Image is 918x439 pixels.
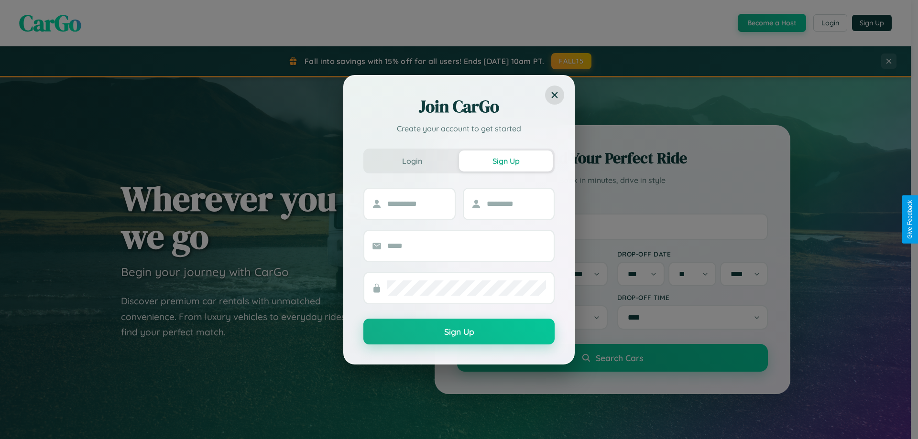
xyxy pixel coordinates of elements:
[907,200,913,239] div: Give Feedback
[363,95,555,118] h2: Join CarGo
[459,150,553,171] button: Sign Up
[363,123,555,134] p: Create your account to get started
[365,150,459,171] button: Login
[363,319,555,344] button: Sign Up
